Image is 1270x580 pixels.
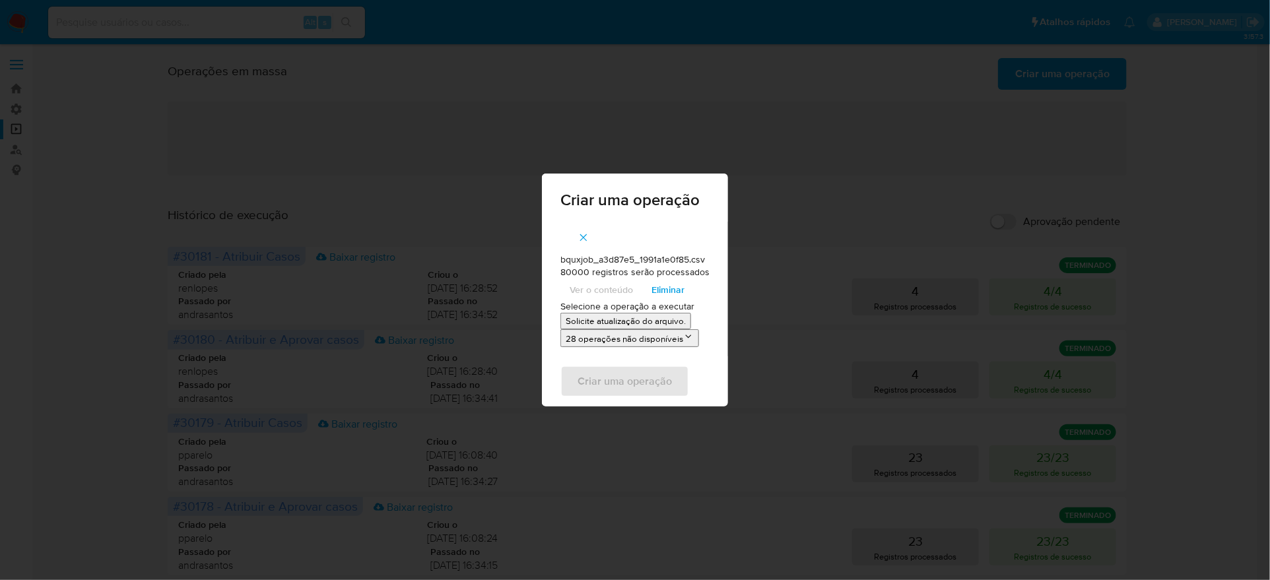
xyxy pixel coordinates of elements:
[560,192,710,208] span: Criar uma operação
[560,329,699,347] button: 28 operações não disponíveis
[566,315,686,327] p: Solicite atualização do arquivo.
[560,253,710,267] p: bquxjob_a3d87e5_1991a1e0f85.csv
[560,313,691,329] button: Solicite atualização do arquivo.
[560,266,710,279] p: 80000 registros serão processados
[652,280,685,299] span: Eliminar
[560,300,710,313] p: Selecione a operação a executar
[642,279,694,300] button: Eliminar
